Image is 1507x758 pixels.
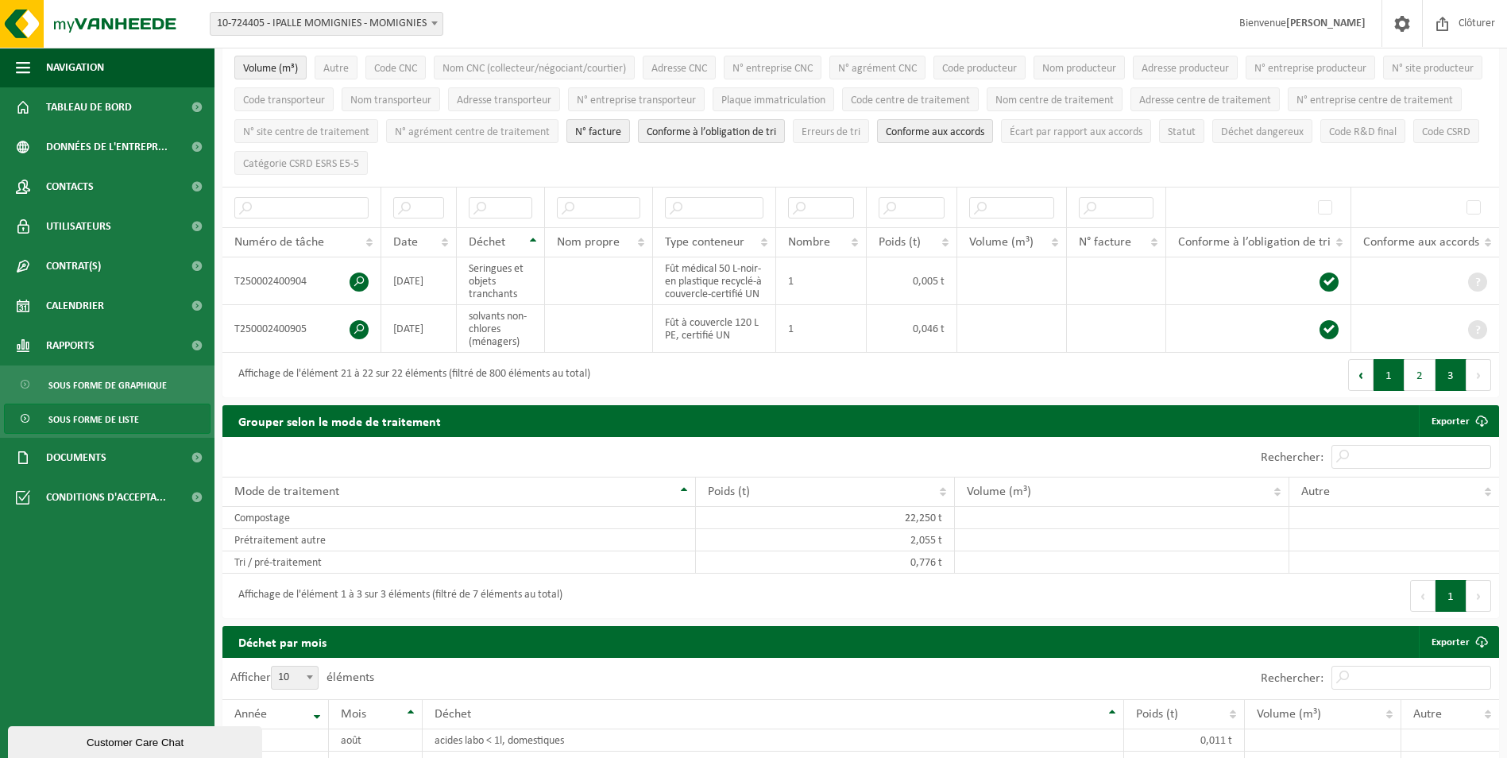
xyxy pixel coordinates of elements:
[708,485,750,498] span: Poids (t)
[1142,63,1229,75] span: Adresse producteur
[46,326,95,365] span: Rapports
[423,729,1124,752] td: acides labo < 1l, domestiques
[1010,126,1142,138] span: Écart par rapport aux accords
[329,729,423,752] td: août
[1221,126,1304,138] span: Déchet dangereux
[829,56,925,79] button: N° agrément CNCN° agrément CNC: Activate to sort
[46,48,104,87] span: Navigation
[557,236,620,249] span: Nom propre
[272,667,318,689] span: 10
[323,63,349,75] span: Autre
[1301,485,1330,498] span: Autre
[46,478,166,517] span: Conditions d'accepta...
[234,236,324,249] span: Numéro de tâche
[851,95,970,106] span: Code centre de traitement
[713,87,834,111] button: Plaque immatriculationPlaque immatriculation: Activate to sort
[222,405,457,436] h2: Grouper selon le mode de traitement
[350,95,431,106] span: Nom transporteur
[243,126,369,138] span: N° site centre de traitement
[1288,87,1462,111] button: N° entreprise centre de traitementN° entreprise centre de traitement: Activate to sort
[1436,580,1466,612] button: 1
[4,404,211,434] a: Sous forme de liste
[234,87,334,111] button: Code transporteurCode transporteur: Activate to sort
[1383,56,1482,79] button: N° site producteurN° site producteur : Activate to sort
[566,119,630,143] button: N° factureN° facture: Activate to sort
[653,305,776,353] td: Fût à couvercle 120 L PE, certifié UN
[434,56,635,79] button: Nom CNC (collecteur/négociant/courtier)Nom CNC (collecteur/négociant/courtier): Activate to sort
[46,438,106,478] span: Documents
[1212,119,1312,143] button: Déchet dangereux : Activate to sort
[234,708,267,721] span: Année
[933,56,1026,79] button: Code producteurCode producteur: Activate to sort
[967,485,1031,498] span: Volume (m³)
[643,56,716,79] button: Adresse CNCAdresse CNC: Activate to sort
[987,87,1123,111] button: Nom centre de traitementNom centre de traitement: Activate to sort
[1436,359,1466,391] button: 3
[696,529,955,551] td: 2,055 t
[381,305,457,353] td: [DATE]
[222,305,381,353] td: T250002400905
[46,207,111,246] span: Utilisateurs
[724,56,821,79] button: N° entreprise CNCN° entreprise CNC: Activate to sort
[222,257,381,305] td: T250002400904
[210,12,443,36] span: 10-724405 - IPALLE MOMIGNIES - MOMIGNIES
[665,236,744,249] span: Type conteneur
[638,119,785,143] button: Conforme à l’obligation de tri : Activate to sort
[8,723,265,758] iframe: chat widget
[1348,359,1374,391] button: Previous
[1124,729,1245,752] td: 0,011 t
[1034,56,1125,79] button: Nom producteurNom producteur: Activate to sort
[341,708,366,721] span: Mois
[48,404,139,435] span: Sous forme de liste
[46,87,132,127] span: Tableau de bord
[1130,87,1280,111] button: Adresse centre de traitementAdresse centre de traitement: Activate to sort
[457,95,551,106] span: Adresse transporteur
[969,236,1034,249] span: Volume (m³)
[647,126,776,138] span: Conforme à l’obligation de tri
[721,95,825,106] span: Plaque immatriculation
[46,167,94,207] span: Contacts
[867,257,957,305] td: 0,005 t
[222,729,329,752] td: 2025
[732,63,813,75] span: N° entreprise CNC
[457,305,545,353] td: solvants non-chlores (ménagers)
[230,582,562,610] div: Affichage de l'élément 1 à 3 sur 3 éléments (filtré de 7 éléments au total)
[1139,95,1271,106] span: Adresse centre de traitement
[568,87,705,111] button: N° entreprise transporteurN° entreprise transporteur: Activate to sort
[271,666,319,690] span: 10
[393,236,418,249] span: Date
[46,286,104,326] span: Calendrier
[651,63,707,75] span: Adresse CNC
[1261,672,1323,685] label: Rechercher:
[1419,405,1497,437] a: Exporter
[1392,63,1474,75] span: N° site producteur
[342,87,440,111] button: Nom transporteurNom transporteur: Activate to sort
[374,63,417,75] span: Code CNC
[243,158,359,170] span: Catégorie CSRD ESRS E5-5
[1413,119,1479,143] button: Code CSRDCode CSRD: Activate to sort
[1374,359,1405,391] button: 1
[776,305,867,353] td: 1
[793,119,869,143] button: Erreurs de triErreurs de tri: Activate to sort
[696,551,955,574] td: 0,776 t
[1261,451,1323,464] label: Rechercher:
[230,361,590,389] div: Affichage de l'élément 21 à 22 sur 22 éléments (filtré de 800 éléments au total)
[435,708,471,721] span: Déchet
[879,236,921,249] span: Poids (t)
[886,126,984,138] span: Conforme aux accords
[381,257,457,305] td: [DATE]
[386,119,558,143] button: N° agrément centre de traitementN° agrément centre de traitement: Activate to sort
[448,87,560,111] button: Adresse transporteurAdresse transporteur: Activate to sort
[1419,626,1497,658] a: Exporter
[776,257,867,305] td: 1
[442,63,626,75] span: Nom CNC (collecteur/négociant/courtier)
[1159,119,1204,143] button: StatutStatut: Activate to sort
[1422,126,1470,138] span: Code CSRD
[234,56,307,79] button: Volume (m³)Volume (m³): Activate to sort
[234,485,339,498] span: Mode de traitement
[1410,580,1436,612] button: Previous
[877,119,993,143] button: Conforme aux accords : Activate to sort
[222,551,696,574] td: Tri / pré-traitement
[1296,95,1453,106] span: N° entreprise centre de traitement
